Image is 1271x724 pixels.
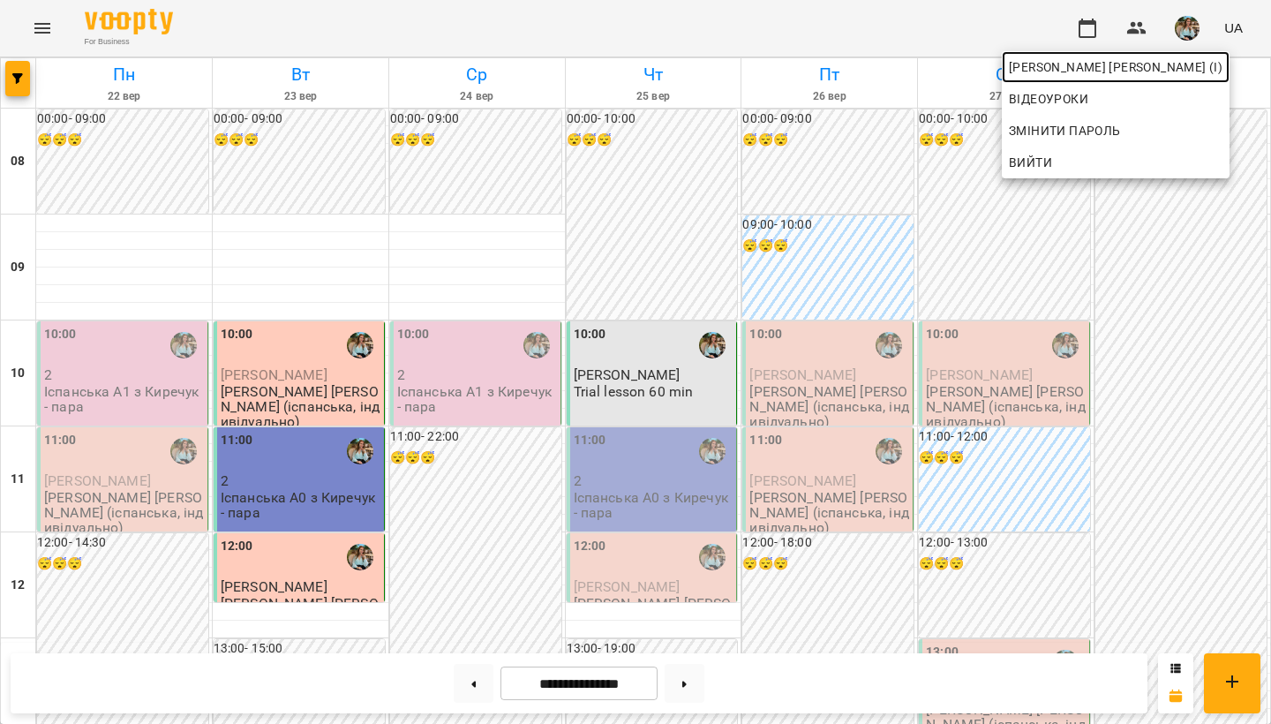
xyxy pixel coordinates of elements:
[1002,147,1230,178] button: Вийти
[1002,83,1095,115] a: Відеоуроки
[1002,51,1230,83] a: [PERSON_NAME] [PERSON_NAME] (і)
[1009,88,1088,109] span: Відеоуроки
[1009,57,1222,78] span: [PERSON_NAME] [PERSON_NAME] (і)
[1002,115,1230,147] a: Змінити пароль
[1009,152,1052,173] span: Вийти
[1009,120,1222,141] span: Змінити пароль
